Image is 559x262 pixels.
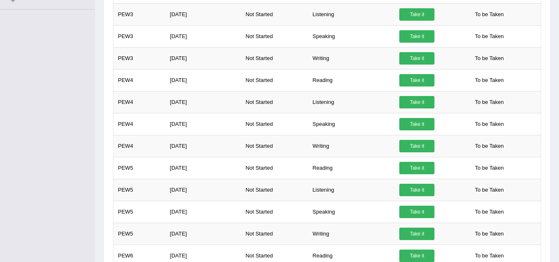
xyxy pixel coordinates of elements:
td: Reading [308,69,395,91]
td: PEW5 [113,157,166,179]
a: Take it [399,140,434,152]
td: [DATE] [166,47,241,69]
td: Not Started [241,69,308,91]
td: Listening [308,179,395,201]
td: PEW3 [113,25,166,47]
td: [DATE] [166,223,241,245]
td: Speaking [308,201,395,223]
td: Not Started [241,135,308,157]
a: Take it [399,184,434,196]
td: Listening [308,91,395,113]
a: Take it [399,30,434,43]
a: Take it [399,96,434,108]
td: Reading [308,157,395,179]
td: Writing [308,223,395,245]
td: Speaking [308,25,395,47]
span: To be Taken [471,30,508,43]
span: To be Taken [471,74,508,87]
td: [DATE] [166,69,241,91]
td: Not Started [241,113,308,135]
td: Not Started [241,201,308,223]
td: [DATE] [166,179,241,201]
span: To be Taken [471,118,508,130]
a: Take it [399,74,434,87]
span: To be Taken [471,184,508,196]
td: Not Started [241,223,308,245]
span: To be Taken [471,228,508,240]
td: Not Started [241,157,308,179]
a: Take it [399,228,434,240]
td: [DATE] [166,157,241,179]
td: Not Started [241,3,308,25]
a: Take it [399,206,434,218]
td: [DATE] [166,113,241,135]
td: Writing [308,47,395,69]
td: PEW5 [113,179,166,201]
td: [DATE] [166,201,241,223]
a: Take it [399,118,434,130]
span: To be Taken [471,162,508,174]
span: To be Taken [471,8,508,21]
td: Not Started [241,47,308,69]
td: PEW4 [113,135,166,157]
a: Take it [399,8,434,21]
td: [DATE] [166,91,241,113]
td: [DATE] [166,25,241,47]
td: PEW3 [113,47,166,69]
td: PEW3 [113,3,166,25]
td: PEW4 [113,113,166,135]
td: Not Started [241,25,308,47]
span: To be Taken [471,96,508,108]
a: Take it [399,52,434,65]
td: Not Started [241,179,308,201]
td: PEW4 [113,91,166,113]
span: To be Taken [471,140,508,152]
span: To be Taken [471,206,508,218]
a: Take it [399,162,434,174]
td: PEW5 [113,201,166,223]
td: Writing [308,135,395,157]
td: Speaking [308,113,395,135]
a: Take it [399,250,434,262]
td: [DATE] [166,3,241,25]
td: Not Started [241,91,308,113]
span: To be Taken [471,52,508,65]
td: PEW4 [113,69,166,91]
td: [DATE] [166,135,241,157]
td: Listening [308,3,395,25]
td: PEW5 [113,223,166,245]
span: To be Taken [471,250,508,262]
